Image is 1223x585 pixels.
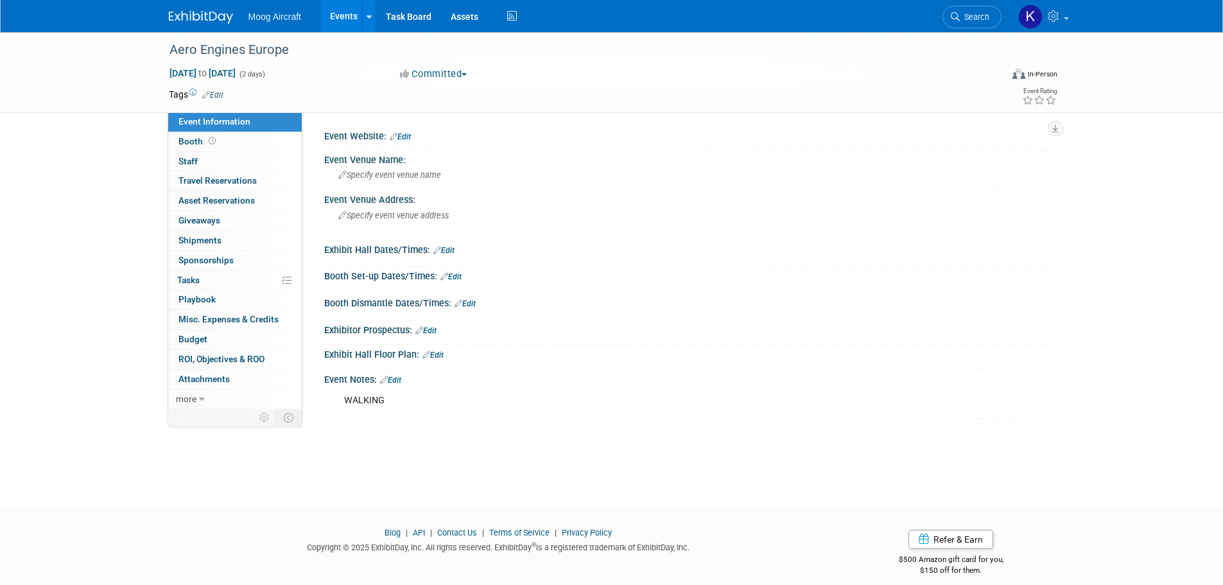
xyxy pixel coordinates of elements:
[324,190,1055,206] div: Event Venue Address:
[168,350,302,369] a: ROI, Objectives & ROO
[390,132,411,141] a: Edit
[551,528,560,537] span: |
[168,231,302,250] a: Shipments
[178,354,265,364] span: ROI, Objectives & ROO
[168,171,302,191] a: Travel Reservations
[168,330,302,349] a: Budget
[178,374,230,384] span: Attachments
[415,326,437,335] a: Edit
[178,116,250,127] span: Event Information
[168,112,302,132] a: Event Information
[427,528,435,537] span: |
[455,299,476,308] a: Edit
[178,255,234,265] span: Sponsorships
[178,235,221,245] span: Shipments
[168,271,302,290] a: Tasks
[177,275,200,285] span: Tasks
[1018,4,1043,29] img: Kelsey Blackley
[562,528,612,537] a: Privacy Policy
[168,310,302,329] a: Misc. Expenses & Credits
[324,150,1055,166] div: Event Venue Name:
[338,211,449,220] span: Specify event venue address
[168,290,302,310] a: Playbook
[532,541,536,548] sup: ®
[254,409,276,426] td: Personalize Event Tab Strip
[335,388,914,414] div: WALKING
[169,67,236,79] span: [DATE] [DATE]
[169,11,233,24] img: ExhibitDay
[202,91,223,100] a: Edit
[178,314,279,324] span: Misc. Expenses & Credits
[324,370,1055,387] div: Event Notes:
[422,351,444,360] a: Edit
[324,127,1055,143] div: Event Website:
[168,211,302,231] a: Giveaways
[168,251,302,270] a: Sponsorships
[479,528,487,537] span: |
[176,394,196,404] span: more
[324,320,1055,337] div: Exhibitor Prospectus:
[206,136,218,146] span: Booth not reserved yet
[395,67,472,81] button: Committed
[178,156,198,166] span: Staff
[168,370,302,389] a: Attachments
[178,136,218,146] span: Booth
[324,293,1055,310] div: Booth Dismantle Dates/Times:
[338,170,441,180] span: Specify event venue name
[942,6,1002,28] a: Search
[385,528,401,537] a: Blog
[324,345,1055,362] div: Exhibit Hall Floor Plan:
[324,240,1055,257] div: Exhibit Hall Dates/Times:
[165,39,982,62] div: Aero Engines Europe
[489,528,550,537] a: Terms of Service
[169,539,829,554] div: Copyright © 2025 ExhibitDay, Inc. All rights reserved. ExhibitDay is a registered trademark of Ex...
[248,12,301,22] span: Moog Aircraft
[1027,69,1057,79] div: In-Person
[178,175,257,186] span: Travel Reservations
[168,132,302,152] a: Booth
[324,266,1055,283] div: Booth Set-up Dates/Times:
[413,528,425,537] a: API
[960,12,989,22] span: Search
[380,376,401,385] a: Edit
[275,409,302,426] td: Toggle Event Tabs
[238,70,265,78] span: (2 days)
[847,565,1055,576] div: $150 off for them.
[168,152,302,171] a: Staff
[178,195,255,205] span: Asset Reservations
[1022,88,1057,94] div: Event Rating
[168,191,302,211] a: Asset Reservations
[403,528,411,537] span: |
[168,390,302,409] a: more
[1012,69,1025,79] img: Format-Inperson.png
[847,546,1055,575] div: $500 Amazon gift card for you,
[178,294,216,304] span: Playbook
[433,246,455,255] a: Edit
[178,215,220,225] span: Giveaways
[440,272,462,281] a: Edit
[196,68,209,78] span: to
[169,88,223,101] td: Tags
[178,334,207,344] span: Budget
[908,530,993,549] a: Refer & Earn
[926,67,1058,86] div: Event Format
[437,528,477,537] a: Contact Us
